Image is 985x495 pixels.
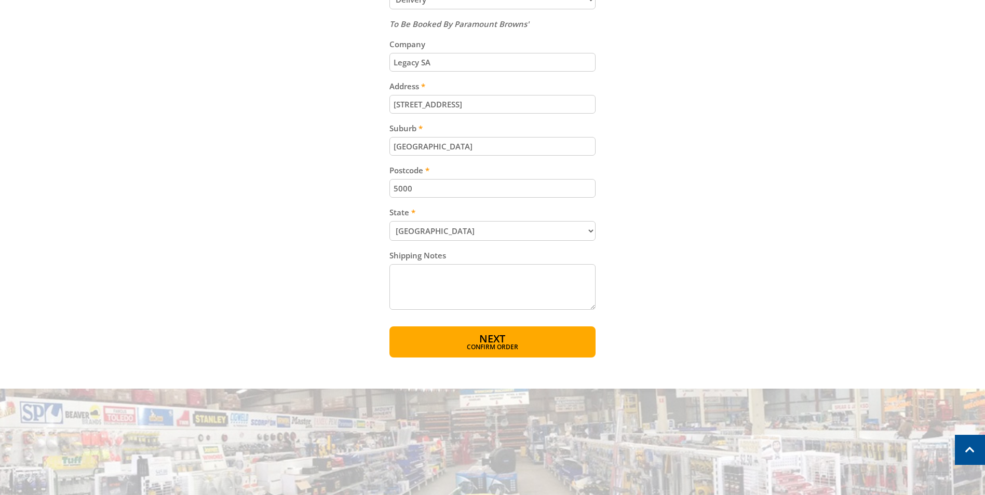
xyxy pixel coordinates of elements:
[412,344,573,350] span: Confirm order
[389,249,596,262] label: Shipping Notes
[389,326,596,357] button: Next Confirm order
[389,179,596,198] input: Please enter your postcode.
[389,164,596,176] label: Postcode
[389,38,596,50] label: Company
[479,332,505,346] span: Next
[389,19,529,29] em: To Be Booked By Paramount Browns'
[389,95,596,114] input: Please enter your address.
[389,137,596,156] input: Please enter your suburb.
[389,221,596,241] select: Please select your state.
[389,206,596,218] label: State
[389,122,596,134] label: Suburb
[389,80,596,92] label: Address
